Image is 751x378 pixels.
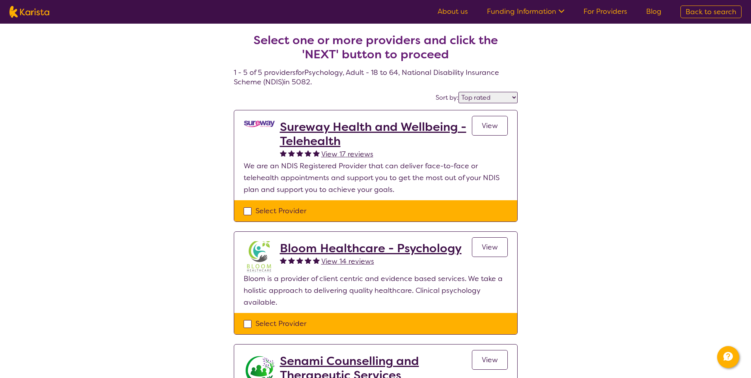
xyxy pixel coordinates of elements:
span: Back to search [686,7,736,17]
img: fullstar [296,257,303,264]
a: Funding Information [487,7,565,16]
p: Bloom is a provider of client centric and evidence based services. We take a holistic approach to... [244,273,508,308]
p: We are an NDIS Registered Provider that can deliver face-to-face or telehealth appointments and s... [244,160,508,196]
span: View [482,355,498,365]
img: Karista logo [9,6,49,18]
a: Blog [646,7,662,16]
a: View 17 reviews [321,148,373,160]
img: fullstar [305,150,311,156]
img: fullstar [288,150,295,156]
a: For Providers [583,7,627,16]
span: View [482,121,498,130]
img: fullstar [288,257,295,264]
img: fullstar [305,257,311,264]
h4: 1 - 5 of 5 providers for Psychology , Adult - 18 to 64 , National Disability Insurance Scheme (ND... [234,14,518,87]
img: klsknef2cimwwz0wtkey.jpg [244,241,275,273]
img: fullstar [313,257,320,264]
img: fullstar [280,257,287,264]
img: fullstar [280,150,287,156]
img: fullstar [296,150,303,156]
span: View 14 reviews [321,257,374,266]
a: About us [438,7,468,16]
a: Back to search [680,6,742,18]
h2: Select one or more providers and click the 'NEXT' button to proceed [243,33,508,61]
a: View 14 reviews [321,255,374,267]
a: View [472,237,508,257]
a: Sureway Health and Wellbeing - Telehealth [280,120,472,148]
button: Channel Menu [717,346,739,368]
span: View [482,242,498,252]
img: fullstar [313,150,320,156]
a: View [472,350,508,370]
label: Sort by: [436,93,458,102]
a: View [472,116,508,136]
img: vgwqq8bzw4bddvbx0uac.png [244,120,275,128]
a: Bloom Healthcare - Psychology [280,241,462,255]
span: View 17 reviews [321,149,373,159]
